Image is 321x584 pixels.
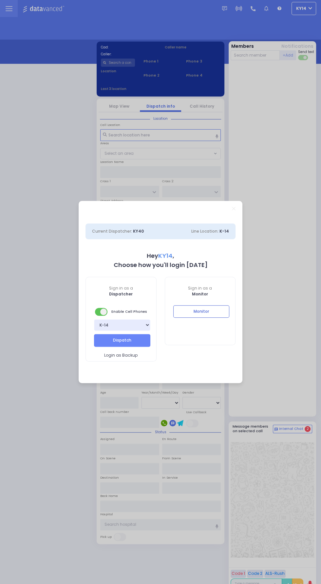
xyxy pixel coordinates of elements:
span: Sign in as a [165,285,236,291]
span: K-14 [219,228,229,234]
span: KY14 [158,252,173,260]
span: KY40 [133,228,144,234]
span: Current Dispatcher: [92,228,132,234]
b: Dispatcher [109,291,133,297]
button: Monitor [173,305,230,318]
a: Close [232,207,236,210]
span: Login as Backup [104,352,138,358]
b: Choose how you'll login [DATE] [114,261,208,269]
span: Line Location: [191,228,218,234]
b: Monitor [192,291,208,297]
b: Hey , [147,252,174,260]
span: Sign in as a [86,285,156,291]
button: Dispatch [94,334,150,346]
span: Enable Cell Phones [95,307,147,316]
